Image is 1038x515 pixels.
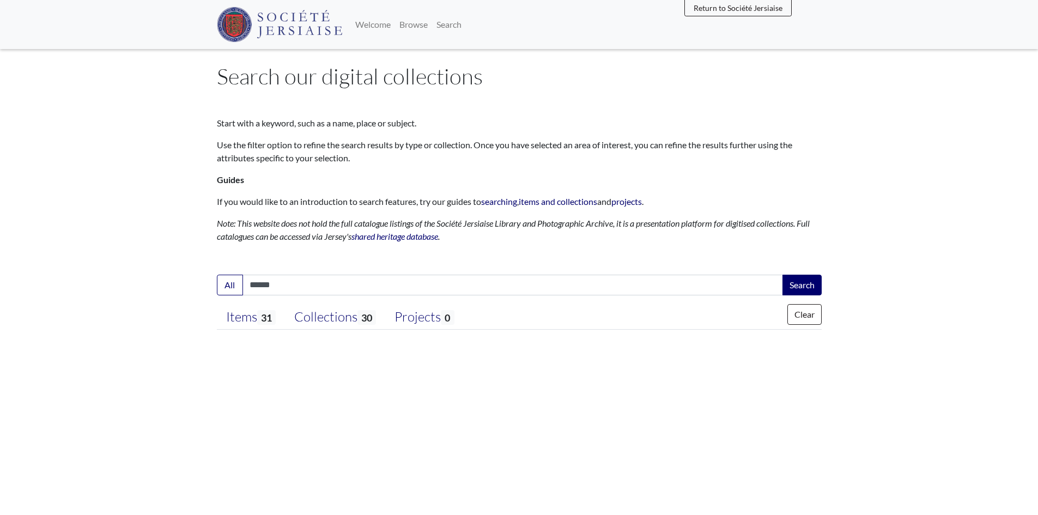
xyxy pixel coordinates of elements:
[217,63,822,89] h1: Search our digital collections
[395,14,432,35] a: Browse
[217,174,244,185] strong: Guides
[217,275,243,295] button: All
[217,4,343,45] a: Société Jersiaise logo
[351,231,438,241] a: shared heritage database
[611,196,642,207] a: projects
[217,218,810,241] em: Note: This website does not hold the full catalogue listings of the Société Jersiaise Library and...
[694,3,782,13] span: Return to Société Jersiaise
[519,196,597,207] a: items and collections
[357,310,376,325] span: 30
[351,14,395,35] a: Welcome
[242,275,784,295] input: Enter one or more search terms...
[481,196,517,207] a: searching
[294,309,376,325] div: Collections
[432,14,466,35] a: Search
[787,304,822,325] button: Clear
[226,309,276,325] div: Items
[257,310,276,325] span: 31
[441,310,454,325] span: 0
[217,195,822,208] p: If you would like to an introduction to search features, try our guides to , and .
[394,309,454,325] div: Projects
[217,117,822,130] p: Start with a keyword, such as a name, place or subject.
[217,7,343,42] img: Société Jersiaise
[782,275,822,295] button: Search
[217,138,822,165] p: Use the filter option to refine the search results by type or collection. Once you have selected ...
